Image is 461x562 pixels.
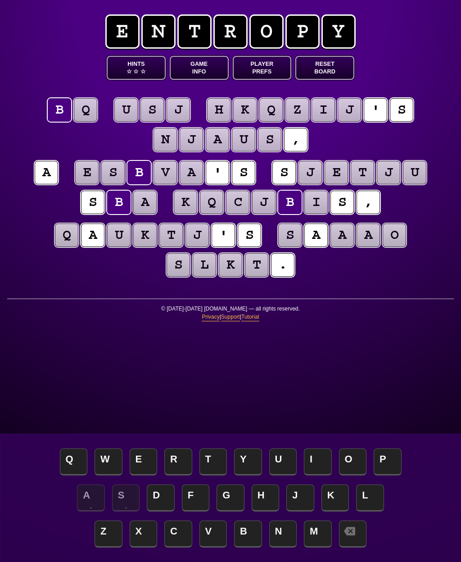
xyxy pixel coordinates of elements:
[114,98,138,122] puzzle-tile: u
[147,484,175,512] span: D
[193,253,216,277] puzzle-tile: l
[325,161,348,184] puzzle-tile: e
[182,484,210,512] span: F
[170,56,229,80] button: GameInfo
[174,191,197,214] puzzle-tile: k
[338,98,361,122] puzzle-tile: j
[133,224,157,247] puzzle-tile: k
[226,191,249,214] puzzle-tile: c
[286,484,314,512] span: J
[35,161,58,184] puzzle-tile: a
[321,14,356,49] span: y
[127,161,151,184] puzzle-tile: b
[330,224,354,247] puzzle-tile: a
[140,98,164,122] puzzle-tile: s
[374,448,402,475] span: P
[304,191,328,214] puzzle-tile: i
[321,484,349,512] span: K
[207,98,230,122] puzzle-tile: h
[101,161,125,184] puzzle-tile: s
[238,224,261,247] puzzle-tile: s
[75,161,99,184] puzzle-tile: e
[330,191,354,214] puzzle-tile: s
[107,56,166,80] button: Hints☆ ☆ ☆
[185,224,209,247] puzzle-tile: j
[199,521,227,548] span: V
[221,313,240,321] a: Support
[200,191,223,214] puzzle-tile: q
[364,98,387,122] puzzle-tile: '
[212,224,235,247] puzzle-tile: '
[199,448,227,475] span: T
[285,98,309,122] puzzle-tile: z
[167,253,190,277] puzzle-tile: s
[77,484,105,512] span: A
[130,521,158,548] span: X
[213,14,248,49] span: r
[351,161,374,184] puzzle-tile: t
[74,98,97,122] puzzle-tile: q
[234,521,262,548] span: B
[356,484,384,512] span: L
[107,191,131,214] puzzle-tile: b
[133,191,157,214] puzzle-tile: a
[298,161,322,184] puzzle-tile: j
[140,68,146,75] span: ☆
[206,161,229,184] puzzle-tile: '
[285,14,320,49] span: p
[55,224,78,247] puzzle-tile: q
[217,484,244,512] span: G
[177,14,212,49] span: t
[312,98,335,122] puzzle-tile: i
[377,161,400,184] puzzle-tile: j
[390,98,413,122] puzzle-tile: s
[167,98,190,122] puzzle-tile: j
[269,448,297,475] span: U
[154,128,177,151] puzzle-tile: n
[284,128,307,151] puzzle-tile: ,
[304,521,332,548] span: M
[7,305,454,327] p: © [DATE]-[DATE] [DOMAIN_NAME] — all rights reserved. | |
[202,313,219,321] a: Privacy
[233,98,257,122] puzzle-tile: k
[95,521,122,548] span: Z
[206,128,229,151] puzzle-tile: a
[180,161,203,184] puzzle-tile: a
[249,14,284,49] span: o
[48,98,71,122] puzzle-tile: b
[81,224,104,247] puzzle-tile: a
[357,191,380,214] puzzle-tile: ,
[269,521,297,548] span: N
[304,448,332,475] span: I
[339,448,367,475] span: O
[278,224,302,247] puzzle-tile: s
[304,224,328,247] puzzle-tile: a
[159,224,183,247] puzzle-tile: t
[105,14,140,49] span: e
[154,161,177,184] puzzle-tile: v
[234,448,262,475] span: Y
[245,253,268,277] puzzle-tile: t
[164,521,192,548] span: C
[127,68,132,75] span: ☆
[271,253,294,277] puzzle-tile: .
[357,224,380,247] puzzle-tile: a
[241,313,259,321] a: Tutorial
[383,224,406,247] puzzle-tile: o
[60,448,88,475] span: Q
[272,161,296,184] puzzle-tile: s
[252,191,276,214] puzzle-tile: j
[81,191,104,214] puzzle-tile: s
[258,128,281,151] puzzle-tile: s
[403,161,426,184] puzzle-tile: u
[133,68,139,75] span: ☆
[112,484,140,512] span: S
[295,56,354,80] button: ResetBoard
[232,128,255,151] puzzle-tile: u
[233,56,292,80] button: PlayerPrefs
[95,448,122,475] span: W
[141,14,176,49] span: n
[107,224,131,247] puzzle-tile: u
[130,448,158,475] span: E
[259,98,283,122] puzzle-tile: q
